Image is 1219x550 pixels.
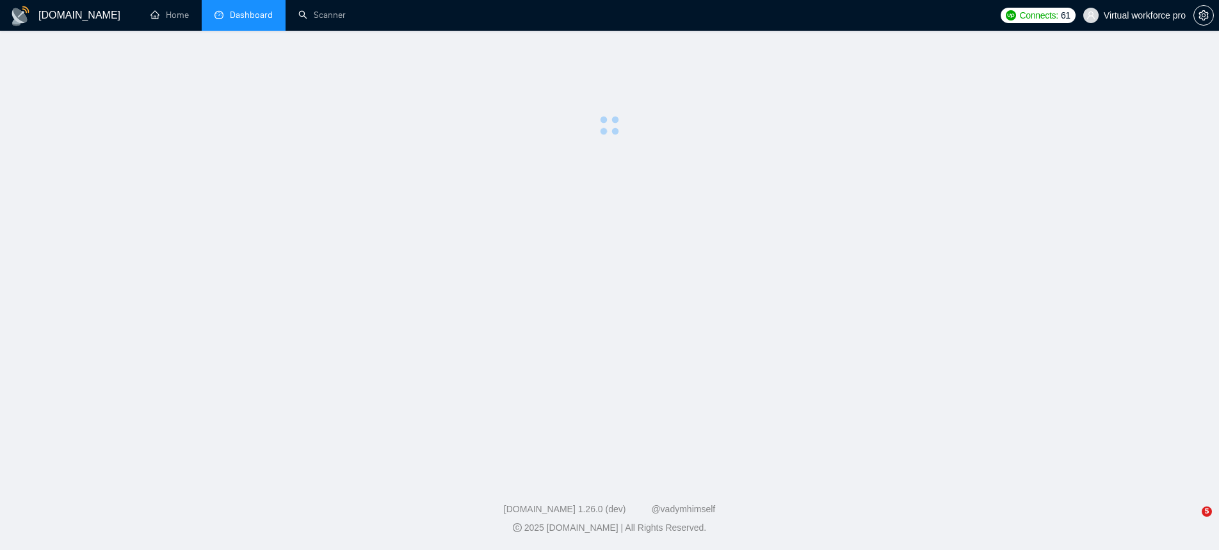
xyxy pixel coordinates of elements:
span: 61 [1061,8,1070,22]
a: homeHome [150,10,189,20]
a: [DOMAIN_NAME] 1.26.0 (dev) [504,504,626,514]
span: user [1086,11,1095,20]
span: Dashboard [230,10,273,20]
span: 5 [1202,506,1212,517]
a: setting [1193,10,1214,20]
button: setting [1193,5,1214,26]
img: logo [10,6,31,26]
div: 2025 [DOMAIN_NAME] | All Rights Reserved. [10,521,1209,535]
span: setting [1194,10,1213,20]
a: searchScanner [298,10,346,20]
span: copyright [513,523,522,532]
iframe: Intercom live chat [1175,506,1206,537]
span: Connects: [1020,8,1058,22]
a: @vadymhimself [651,504,715,514]
img: upwork-logo.png [1006,10,1016,20]
span: dashboard [214,10,223,19]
